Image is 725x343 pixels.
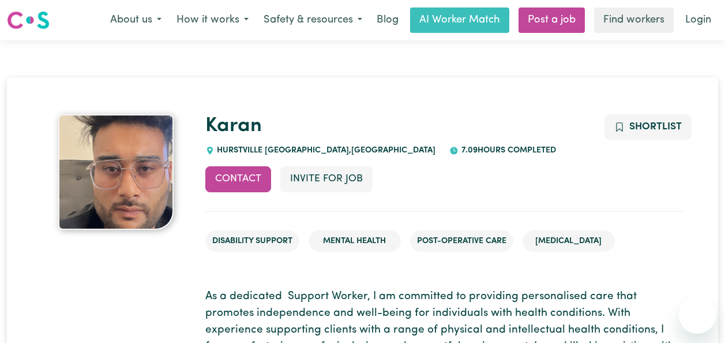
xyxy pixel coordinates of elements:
span: 7.09 hours completed [459,146,556,155]
button: Add to shortlist [604,114,692,140]
iframe: Button to launch messaging window [679,297,716,334]
button: About us [103,8,169,32]
li: Mental Health [309,230,401,252]
img: Careseekers logo [7,10,50,31]
img: Karan [58,114,174,230]
a: Find workers [594,8,674,33]
button: How it works [169,8,256,32]
span: Shortlist [629,122,682,132]
a: Karan [205,116,262,136]
li: [MEDICAL_DATA] [523,230,615,252]
button: Safety & resources [256,8,370,32]
a: Login [678,8,718,33]
a: Blog [370,8,405,33]
li: Disability Support [205,230,299,252]
button: Invite for Job [280,166,373,192]
a: Careseekers logo [7,7,50,33]
li: Post-operative care [410,230,513,252]
a: Karan's profile picture' [41,114,191,230]
span: HURSTVILLE [GEOGRAPHIC_DATA] , [GEOGRAPHIC_DATA] [215,146,436,155]
button: Contact [205,166,271,192]
a: Post a job [519,8,585,33]
a: AI Worker Match [410,8,509,33]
